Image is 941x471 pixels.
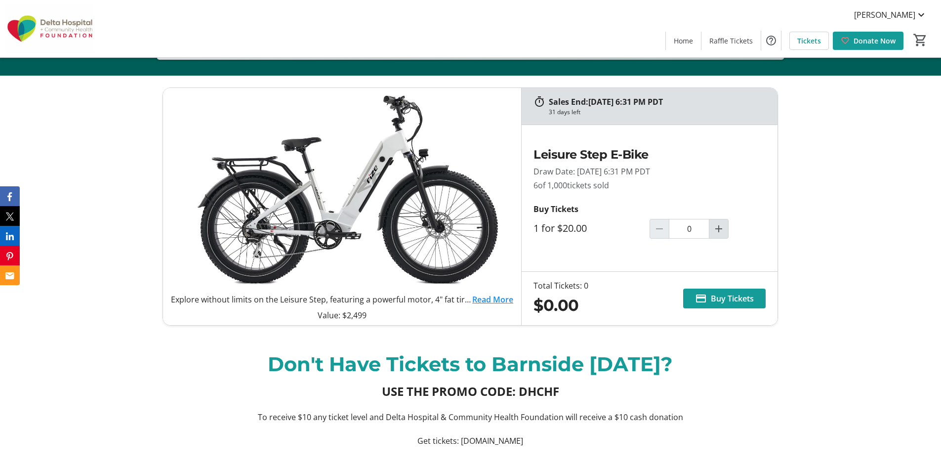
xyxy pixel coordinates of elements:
[533,280,588,292] div: Total Tickets: 0
[538,180,567,191] span: of 1,000
[533,166,766,177] p: Draw Date: [DATE] 6:31 PM PDT
[701,32,761,50] a: Raffle Tickets
[761,31,781,50] button: Help
[789,32,829,50] a: Tickets
[533,179,766,191] p: 6 tickets sold
[533,204,578,214] strong: Buy Tickets
[472,294,513,305] a: Read More
[533,146,766,164] h2: Leisure Step E-Bike
[533,294,588,317] div: $0.00
[854,9,915,21] span: [PERSON_NAME]
[549,108,580,117] div: 31 days left
[163,435,778,447] p: Get tickets: [DOMAIN_NAME]
[709,36,753,46] span: Raffle Tickets
[709,219,728,238] button: Increment by one
[533,222,587,234] label: 1 for $20.00
[854,36,896,46] span: Donate Now
[382,383,559,399] strong: USE THE PROMO CODE: DHCHF
[846,7,935,23] button: [PERSON_NAME]
[163,411,778,423] p: To receive $10 any ticket level and Delta Hospital & Community Health Foundation will receive a $...
[6,4,94,53] img: Delta Hospital and Community Health Foundation's Logo
[163,349,778,379] p: Don't Have Tickets to Barnside [DATE]?
[163,88,521,290] img: Leisure Step E-Bike
[171,294,472,305] p: Explore without limits on the Leisure Step, featuring a powerful motor, 4" fat tires, and a step-...
[588,96,663,107] span: [DATE] 6:31 PM PDT
[683,289,766,308] button: Buy Tickets
[549,96,588,107] span: Sales End:
[674,36,693,46] span: Home
[797,36,821,46] span: Tickets
[911,31,929,49] button: Cart
[666,32,701,50] a: Home
[171,309,513,321] p: Value: $2,499
[711,293,754,304] span: Buy Tickets
[833,32,903,50] a: Donate Now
